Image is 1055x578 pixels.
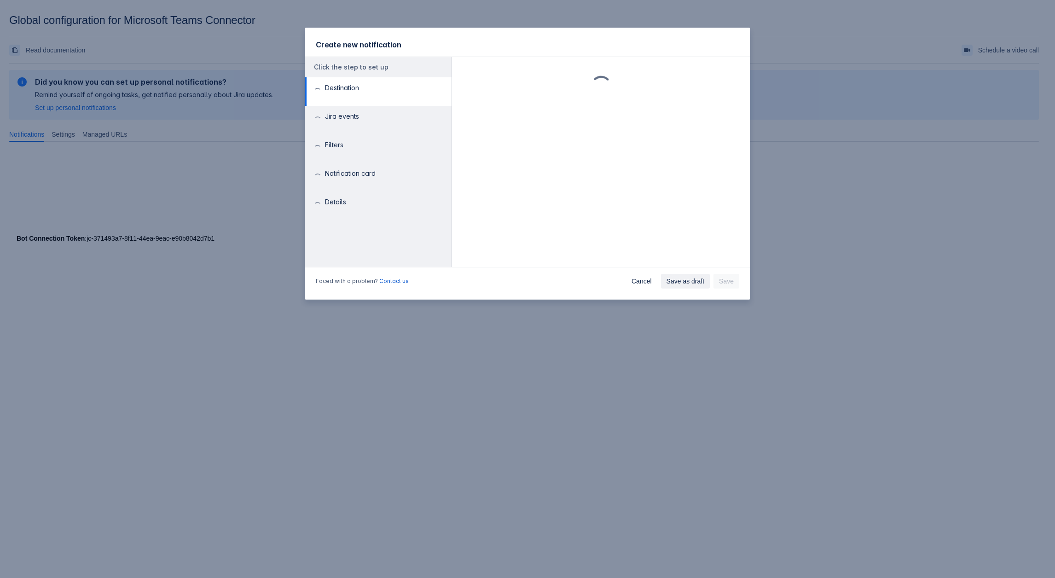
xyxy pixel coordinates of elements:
button: Save [713,274,739,289]
span: Notification card [325,169,376,178]
span: Save [719,274,734,289]
span: Destination [325,83,359,92]
span: Faced with a problem? [316,277,409,285]
span: Click the step to set up [314,63,388,71]
span: Filters [325,140,343,150]
span: Details [325,197,346,207]
a: Contact us [379,277,409,284]
span: Save as draft [667,274,705,289]
button: Cancel [626,274,657,289]
span: Jira events [325,112,359,121]
button: Save as draft [661,274,710,289]
span: Cancel [632,274,652,289]
span: Create new notification [316,40,401,49]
